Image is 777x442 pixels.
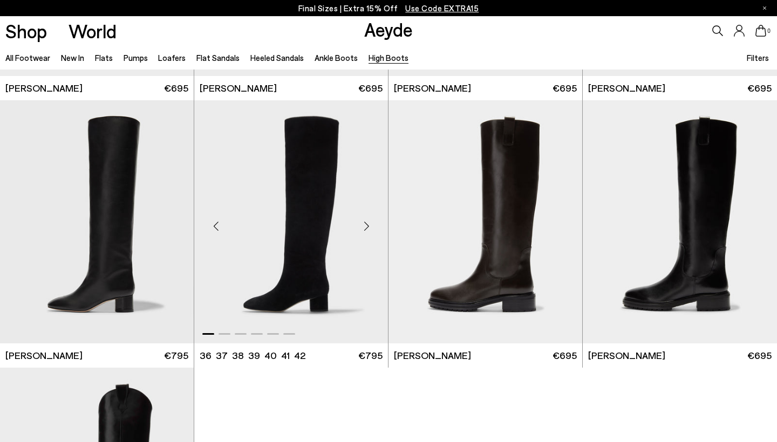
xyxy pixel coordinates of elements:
span: Navigate to /collections/ss25-final-sizes [405,3,479,13]
a: Aeyde [364,18,413,40]
a: Flat Sandals [196,53,240,63]
span: [PERSON_NAME] [200,81,277,95]
a: High Boots [369,53,408,63]
span: €695 [747,349,772,362]
a: [PERSON_NAME] €695 [583,76,777,100]
span: [PERSON_NAME] [394,81,471,95]
span: €795 [358,349,383,362]
a: Pumps [124,53,148,63]
li: 37 [216,349,228,362]
a: Shop [5,22,47,40]
li: 41 [281,349,290,362]
img: Henry Knee-High Boots [583,100,777,343]
p: Final Sizes | Extra 15% Off [298,2,479,15]
span: 0 [766,28,772,34]
span: [PERSON_NAME] [588,349,665,362]
a: New In [61,53,84,63]
li: 38 [232,349,244,362]
span: €695 [553,81,577,95]
a: 0 [755,25,766,37]
img: Willa Suede Over-Knee Boots [194,100,388,343]
ul: variant [200,349,302,362]
span: €695 [164,81,188,95]
a: 36 37 38 39 40 41 42 €795 [194,343,388,368]
div: 1 / 6 [194,100,388,343]
div: Next slide [350,210,383,242]
li: 42 [294,349,305,362]
span: [PERSON_NAME] [5,81,83,95]
span: Filters [747,53,769,63]
div: Previous slide [200,210,232,242]
span: [PERSON_NAME] [394,349,471,362]
a: Flats [95,53,113,63]
li: 39 [248,349,260,362]
li: 36 [200,349,212,362]
a: Heeled Sandals [250,53,304,63]
a: All Footwear [5,53,50,63]
a: [PERSON_NAME] €695 [388,76,582,100]
span: €695 [358,81,383,95]
span: €695 [747,81,772,95]
a: [PERSON_NAME] €695 [194,76,388,100]
img: Henry Knee-High Boots [388,100,582,343]
span: [PERSON_NAME] [5,349,83,362]
a: Loafers [158,53,186,63]
a: Next slide Previous slide [194,100,388,343]
a: Ankle Boots [315,53,358,63]
a: [PERSON_NAME] €695 [388,343,582,368]
a: World [69,22,117,40]
span: €695 [553,349,577,362]
span: €795 [164,349,188,362]
a: [PERSON_NAME] €695 [583,343,777,368]
span: [PERSON_NAME] [588,81,665,95]
li: 40 [264,349,277,362]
